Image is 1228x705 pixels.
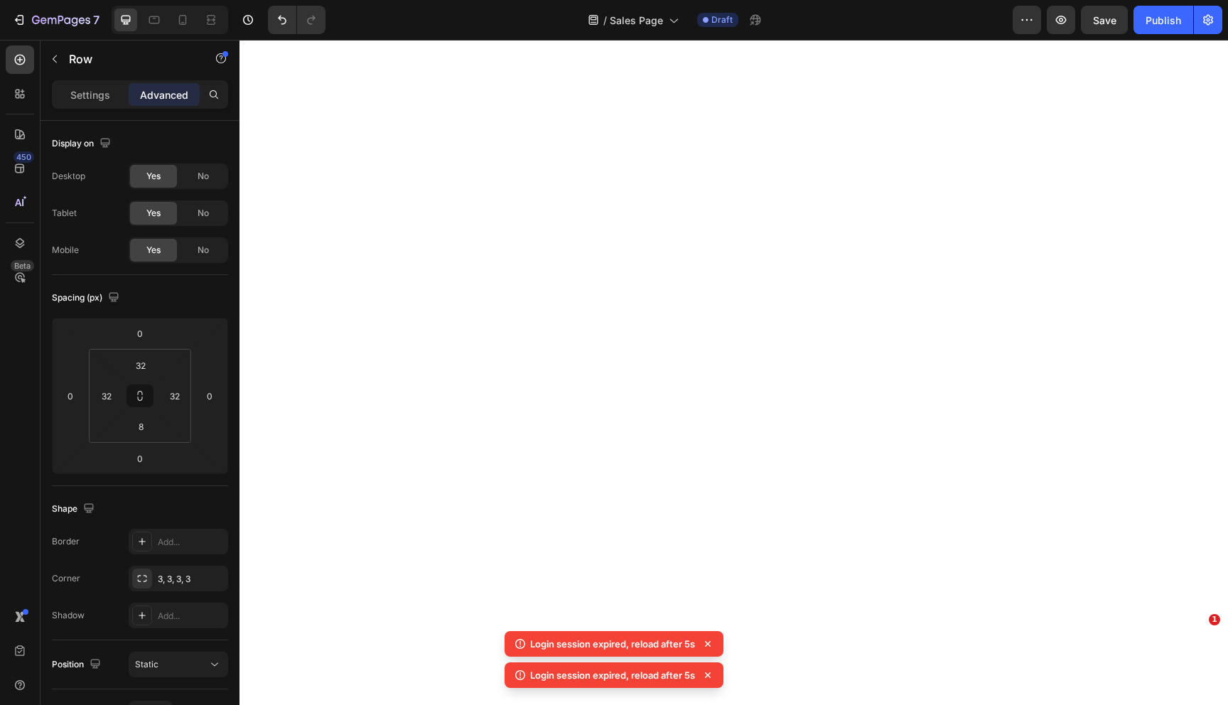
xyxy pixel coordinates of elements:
div: Spacing (px) [52,289,122,308]
span: No [198,170,209,183]
input: 0 [126,448,154,469]
input: 8px [126,416,155,437]
input: 32px [126,355,155,376]
div: 3, 3, 3, 3 [158,573,225,586]
span: Save [1093,14,1116,26]
p: Advanced [140,87,188,102]
div: Position [52,655,104,674]
iframe: Design area [239,40,1228,705]
div: Undo/Redo [268,6,325,34]
span: Sales Page [610,13,663,28]
button: 7 [6,6,106,34]
div: Display on [52,134,114,154]
div: Beta [11,260,34,271]
div: 450 [14,151,34,163]
div: Shape [52,500,97,519]
input: 0 [60,385,81,407]
div: Desktop [52,170,85,183]
button: Static [129,652,228,677]
input: 32px [164,385,185,407]
button: Publish [1133,6,1193,34]
span: 1 [1209,614,1220,625]
span: No [198,207,209,220]
input: 32px [96,385,117,407]
input: 0 [199,385,220,407]
div: Add... [158,610,225,623]
div: Shadow [52,609,85,622]
input: 0 [126,323,154,344]
div: Add... [158,536,225,549]
p: Login session expired, reload after 5s [530,668,695,682]
div: Publish [1146,13,1181,28]
span: Draft [711,14,733,26]
span: Yes [146,207,161,220]
p: Login session expired, reload after 5s [530,637,695,651]
span: Yes [146,170,161,183]
span: Static [135,659,158,669]
button: Save [1081,6,1128,34]
p: 7 [93,11,99,28]
div: Corner [52,572,80,585]
div: Mobile [52,244,79,257]
p: Settings [70,87,110,102]
p: Row [69,50,190,68]
span: / [603,13,607,28]
div: Border [52,535,80,548]
div: Tablet [52,207,77,220]
iframe: Intercom live chat [1180,635,1214,669]
span: Yes [146,244,161,257]
span: No [198,244,209,257]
